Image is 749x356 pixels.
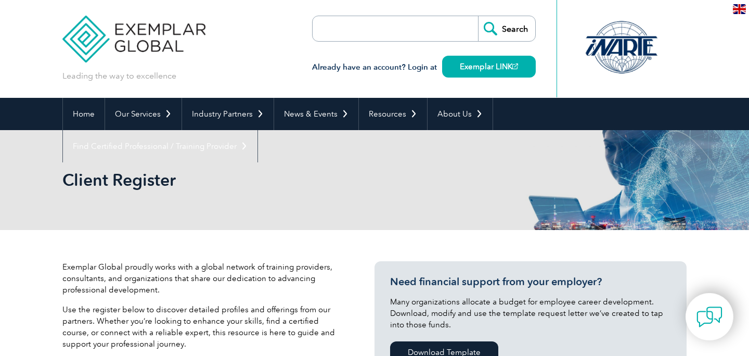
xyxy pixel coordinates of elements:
a: Home [63,98,105,130]
h3: Need financial support from your employer? [390,275,671,288]
img: open_square.png [512,63,518,69]
input: Search [478,16,535,41]
a: Find Certified Professional / Training Provider [63,130,257,162]
p: Many organizations allocate a budget for employee career development. Download, modify and use th... [390,296,671,330]
a: News & Events [274,98,358,130]
img: contact-chat.png [696,304,722,330]
p: Leading the way to excellence [62,70,176,82]
a: Exemplar LINK [442,56,536,78]
h3: Already have an account? Login at [312,61,536,74]
a: Industry Partners [182,98,274,130]
h2: Client Register [62,172,499,188]
a: Resources [359,98,427,130]
img: en [733,4,746,14]
p: Exemplar Global proudly works with a global network of training providers, consultants, and organ... [62,261,343,296]
a: About Us [428,98,493,130]
a: Our Services [105,98,182,130]
p: Use the register below to discover detailed profiles and offerings from our partners. Whether you... [62,304,343,350]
